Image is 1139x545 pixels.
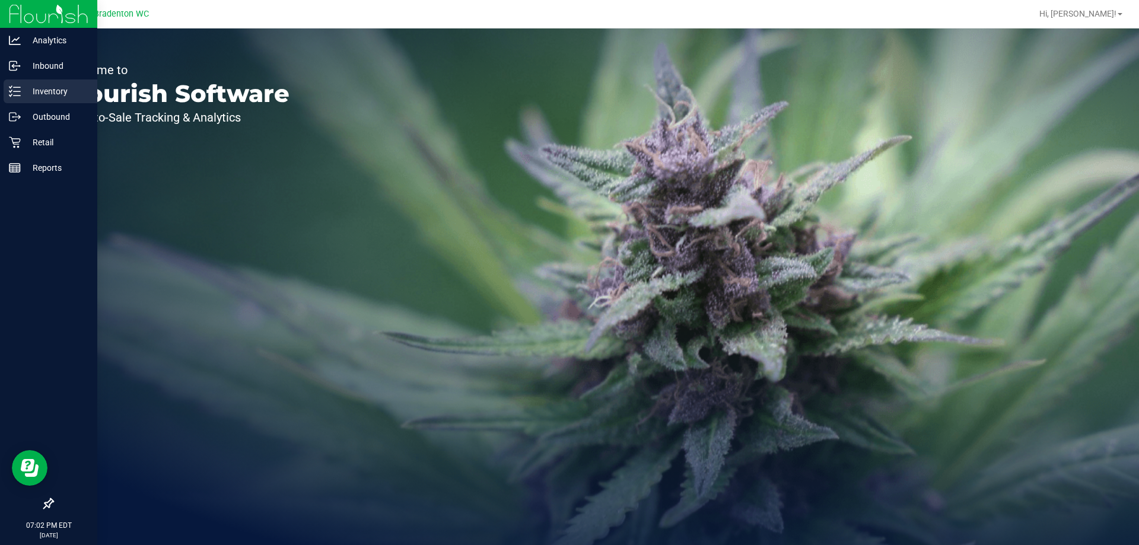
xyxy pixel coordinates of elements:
[94,9,149,19] span: Bradenton WC
[21,84,92,98] p: Inventory
[21,59,92,73] p: Inbound
[5,531,92,540] p: [DATE]
[64,111,289,123] p: Seed-to-Sale Tracking & Analytics
[64,64,289,76] p: Welcome to
[9,34,21,46] inline-svg: Analytics
[21,161,92,175] p: Reports
[21,135,92,149] p: Retail
[21,33,92,47] p: Analytics
[64,82,289,106] p: Flourish Software
[9,162,21,174] inline-svg: Reports
[5,520,92,531] p: 07:02 PM EDT
[9,111,21,123] inline-svg: Outbound
[21,110,92,124] p: Outbound
[9,60,21,72] inline-svg: Inbound
[1039,9,1116,18] span: Hi, [PERSON_NAME]!
[12,450,47,486] iframe: Resource center
[9,85,21,97] inline-svg: Inventory
[9,136,21,148] inline-svg: Retail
